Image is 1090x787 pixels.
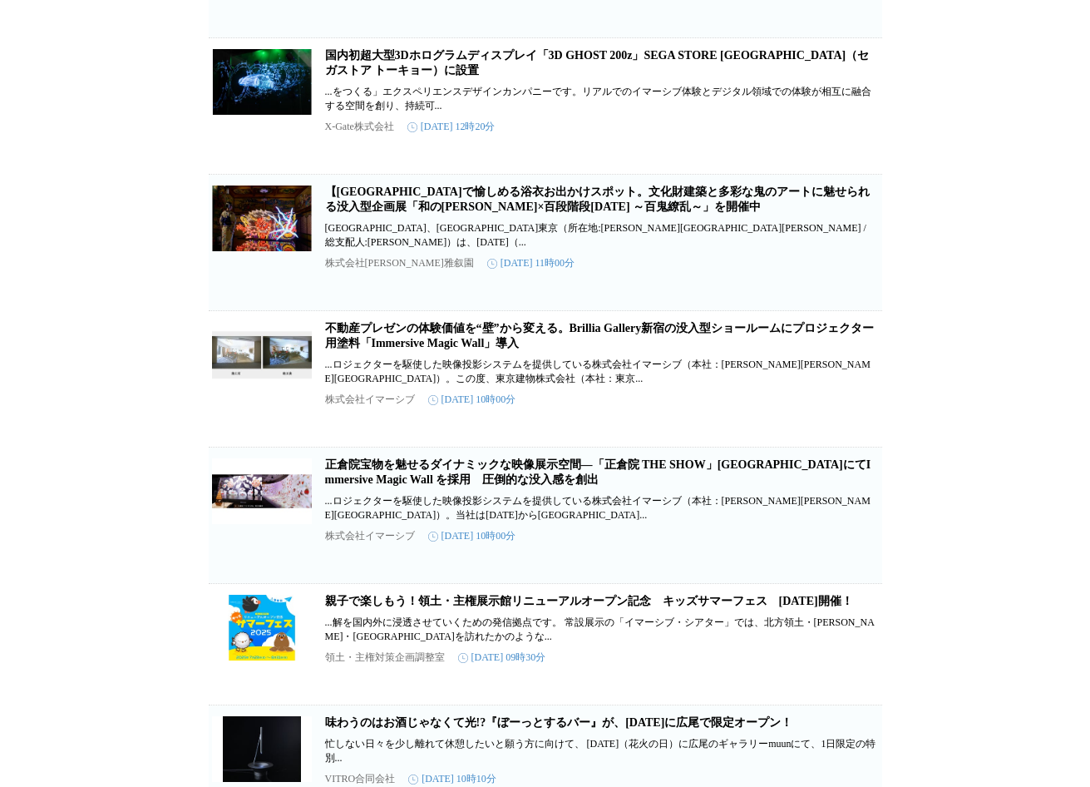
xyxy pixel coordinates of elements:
[458,651,546,665] time: [DATE] 09時30分
[325,393,415,407] p: 株式会社イマーシブ
[325,616,879,644] p: ...解を国内外に浸透させていくための発信拠点です。 常設展示の「イマーシブ・シアター」では、北方領土・[PERSON_NAME]・[GEOGRAPHIC_DATA]を訪れたかのような...
[407,120,496,134] time: [DATE] 12時20分
[325,49,870,77] a: 国内初超大型3Dホログラムディスプレイ「3D GHOST 200z」SEGA STORE [GEOGRAPHIC_DATA]（セガストア トーキョー）に設置
[325,651,445,665] p: 領土・主権対策企画調整室
[325,358,879,386] p: ...ロジェクターを駆使した映像投影システムを提供している株式会社イマーシブ（本社：[PERSON_NAME][PERSON_NAME][GEOGRAPHIC_DATA]）。この度、東京建物株式...
[325,458,871,486] a: 正倉院宝物を魅せるダイナミックな映像展示空間―「正倉院 THE SHOW」[GEOGRAPHIC_DATA]にてImmersive Magic Wall を採用 圧倒的な没入感を創出
[487,256,575,270] time: [DATE] 11時00分
[325,772,396,786] p: VITRO合同会社
[212,594,312,661] img: 親子で楽しもう！領土・主権展示館リニューアルオープン記念 キッズサマーフェス 2025開催！
[212,321,312,388] img: 不動産プレゼンの体験価値を“壁”から変える。Brillia Gallery新宿の没入型ショールームにプロジェクター用塗料「Immersive Magic Wall」導入
[212,185,312,251] img: 【ホテル雅叙園東京】屋内で愉しめる浴衣お出かけスポット。文化財建築と多彩な鬼のアートに魅せられる没入型企画展「和のあかり×百段階段2025 ～百鬼繚乱～」を開催中
[325,595,853,607] a: 親子で楽しもう！領土・主権展示館リニューアルオープン記念 キッズサマーフェス [DATE]開催！
[428,529,516,543] time: [DATE] 10時00分
[325,85,879,113] p: ...をつくる」エクスペリエンスデザインカンパニーです。リアルでのイマーシブ体験とデジタル領域での体験が相互に融合する空間を創り、持続可...
[325,120,394,134] p: X-Gate株式会社
[325,256,474,270] p: 株式会社[PERSON_NAME]雅叙園
[212,458,312,524] img: 正倉院宝物を魅せるダイナミックな映像展示空間―「正倉院 THE SHOW」大阪展にてImmersive Magic Wall を採用 圧倒的な没入感を創出
[428,393,516,407] time: [DATE] 10時00分
[325,529,415,543] p: 株式会社イマーシブ
[325,494,879,522] p: ...ロジェクターを駆使した映像投影システムを提供している株式会社イマーシブ（本社：[PERSON_NAME][PERSON_NAME][GEOGRAPHIC_DATA]）。当社は[DATE]か...
[212,715,312,782] img: 味わうのはお酒じゃなくて光!?『ぼーっとするバー』が、8月7日に広尾で限定オープン！
[325,186,870,213] a: 【[GEOGRAPHIC_DATA]で愉しめる浴衣お出かけスポット。文化財建築と多彩な鬼のアートに魅せられる没入型企画展「和の[PERSON_NAME]×百段階段[DATE] ～百鬼繚乱～」を開催中
[325,716,793,729] a: 味わうのはお酒じゃなくて光!?『ぼーっとするバー』が、[DATE]に広尾で限定オープン！
[325,221,879,250] p: [GEOGRAPHIC_DATA]、[GEOGRAPHIC_DATA]東京（所在地:[PERSON_NAME][GEOGRAPHIC_DATA][PERSON_NAME] / 総支配人:[PER...
[212,48,312,115] img: 国内初超大型3Dホログラムディスプレイ「3D GHOST 200z」SEGA STORE TOKYO（セガストア トーキョー）に設置
[325,737,879,765] p: 忙しない日々を少し離れて休憩したいと願う方に向けて、 [DATE]（花火の日）に広尾のギャラリーmuunにて、1日限定の特別...
[325,322,875,349] a: 不動産プレゼンの体験価値を“壁”から変える。Brillia Gallery新宿の没入型ショールームにプロジェクター用塗料「Immersive Magic Wall」導入
[408,772,496,786] time: [DATE] 10時10分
